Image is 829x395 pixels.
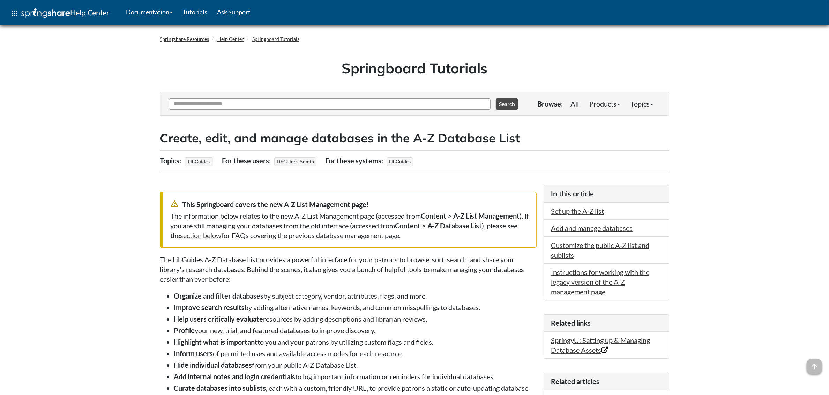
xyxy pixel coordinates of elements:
[174,292,263,300] strong: Organize and filter databases
[174,384,266,392] strong: Curate databases into sublists
[496,98,518,110] button: Search
[325,154,385,167] div: For these systems:
[274,157,316,166] span: LibGuides Admin
[70,8,109,17] span: Help Center
[551,207,604,215] a: Set up the A-Z list
[174,291,537,301] li: by subject category, vendor, attributes, flags, and more.
[565,97,584,111] a: All
[174,372,537,381] li: to log important information or reminders for individual databases.
[584,97,625,111] a: Products
[121,3,178,21] a: Documentation
[174,337,537,347] li: to you and your patrons by utilizing custom flags and fields.
[174,315,263,323] strong: Help users critically evaluate
[174,349,537,358] li: of permitted uses and available access modes for each resource.
[551,268,649,296] a: Instructions for working with the legacy version of the A-Z management page
[421,212,520,220] strong: Content > A-Z List Management
[174,303,245,312] strong: Improve search results
[174,349,213,358] strong: Inform users
[387,157,413,166] span: LibGuides
[551,377,599,386] span: Related articles
[551,319,591,327] span: Related links
[160,154,183,167] div: Topics:
[537,99,563,109] p: Browse:
[174,325,537,335] li: your new, trial, and featured databases to improve discovery.
[170,199,179,208] span: warning_amber
[174,302,537,312] li: by adding alternative names, keywords, and common misspellings to databases.
[160,36,209,42] a: Springshare Resources
[551,189,662,199] h3: In this article
[160,130,669,147] h2: Create, edit, and manage databases in the A-Z Database List
[217,36,244,42] a: Help Center
[252,36,299,42] a: Springboard Tutorials
[187,156,211,167] a: LibGuides
[165,58,664,78] h1: Springboard Tutorials
[174,360,537,370] li: from your public A-Z Database List.
[170,199,529,209] div: This Springboard covers the new A-Z List Management page!
[160,255,537,284] p: The LibGuides A-Z Database List provides a powerful interface for your patrons to browse, sort, s...
[551,336,650,354] a: SpringyU: Setting up & Managing Database Assets
[174,372,295,381] strong: Add internal notes and login credentials
[807,359,822,368] a: arrow_upward
[807,359,822,374] span: arrow_upward
[551,224,633,232] a: Add and manage databases
[170,211,529,240] div: The information below relates to the new A-Z List Management page (accessed from ). If you are st...
[395,221,482,230] strong: Content > A-Z Database List
[5,3,114,24] a: apps Help Center
[174,326,195,335] strong: Profile
[212,3,255,21] a: Ask Support
[174,361,252,369] strong: Hide individual databases
[174,338,257,346] strong: Highlight what is important
[174,314,537,324] li: resources by adding descriptions and librarian reviews.
[21,8,70,18] img: Springshare
[180,231,221,240] a: section below
[178,3,212,21] a: Tutorials
[10,9,18,18] span: apps
[222,154,272,167] div: For these users:
[551,241,649,259] a: Customize the public A-Z list and sublists
[625,97,658,111] a: Topics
